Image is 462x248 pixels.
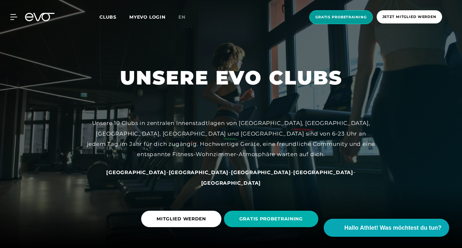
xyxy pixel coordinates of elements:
a: [GEOGRAPHIC_DATA] [106,169,166,175]
span: Hallo Athlet! Was möchtest du tun? [344,224,441,232]
a: Gratis Probetraining [307,10,375,24]
span: [GEOGRAPHIC_DATA] [201,180,261,186]
a: MYEVO LOGIN [129,14,166,20]
a: Jetzt Mitglied werden [375,10,444,24]
div: Unsere 10 Clubs in zentralen Innenstadtlagen von [GEOGRAPHIC_DATA], [GEOGRAPHIC_DATA], [GEOGRAPHI... [87,118,375,159]
h1: UNSERE EVO CLUBS [120,65,342,90]
a: MITGLIED WERDEN [141,206,224,232]
a: [GEOGRAPHIC_DATA] [201,180,261,186]
a: [GEOGRAPHIC_DATA] [169,169,229,175]
a: [GEOGRAPHIC_DATA] [231,169,291,175]
a: [GEOGRAPHIC_DATA] [293,169,353,175]
span: en [178,14,185,20]
a: Clubs [99,14,129,20]
span: Clubs [99,14,116,20]
button: Hallo Athlet! Was möchtest du tun? [324,219,449,237]
span: Jetzt Mitglied werden [382,14,436,20]
span: GRATIS PROBETRAINING [239,216,303,222]
span: Gratis Probetraining [315,14,367,20]
a: GRATIS PROBETRAINING [224,206,321,232]
div: - - - - [87,167,375,188]
a: en [178,13,193,21]
span: MITGLIED WERDEN [157,216,206,222]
